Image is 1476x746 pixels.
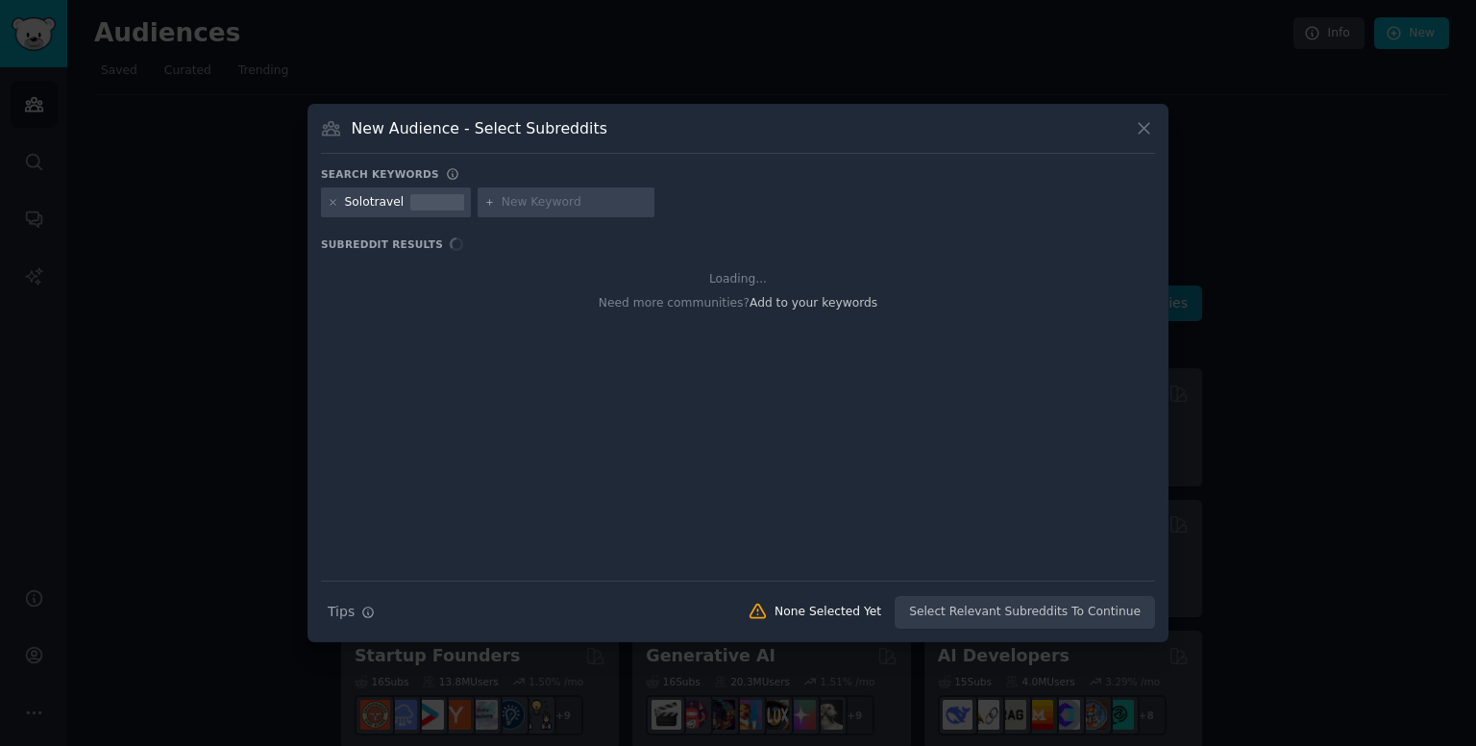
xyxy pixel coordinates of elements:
[321,237,443,251] span: Subreddit Results
[775,604,881,621] div: None Selected Yet
[352,118,607,138] h3: New Audience - Select Subreddits
[321,595,381,629] button: Tips
[328,602,355,622] span: Tips
[321,167,439,181] h3: Search keywords
[345,194,405,211] div: Solotravel
[502,194,648,211] input: New Keyword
